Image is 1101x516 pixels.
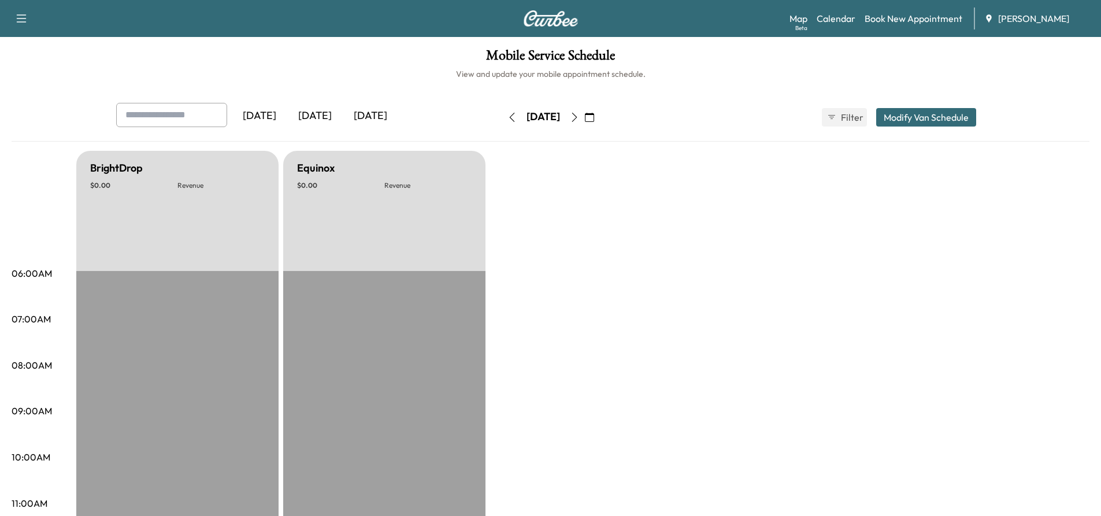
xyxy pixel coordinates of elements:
[817,12,855,25] a: Calendar
[876,108,976,127] button: Modify Van Schedule
[527,110,560,124] div: [DATE]
[12,49,1089,68] h1: Mobile Service Schedule
[12,68,1089,80] h6: View and update your mobile appointment schedule.
[90,181,177,190] p: $ 0.00
[12,312,51,326] p: 07:00AM
[523,10,579,27] img: Curbee Logo
[841,110,862,124] span: Filter
[297,160,335,176] h5: Equinox
[12,266,52,280] p: 06:00AM
[12,358,52,372] p: 08:00AM
[822,108,867,127] button: Filter
[12,496,47,510] p: 11:00AM
[384,181,472,190] p: Revenue
[287,103,343,129] div: [DATE]
[343,103,398,129] div: [DATE]
[865,12,962,25] a: Book New Appointment
[297,181,384,190] p: $ 0.00
[90,160,143,176] h5: BrightDrop
[12,450,50,464] p: 10:00AM
[795,24,807,32] div: Beta
[789,12,807,25] a: MapBeta
[177,181,265,190] p: Revenue
[12,404,52,418] p: 09:00AM
[232,103,287,129] div: [DATE]
[998,12,1069,25] span: [PERSON_NAME]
